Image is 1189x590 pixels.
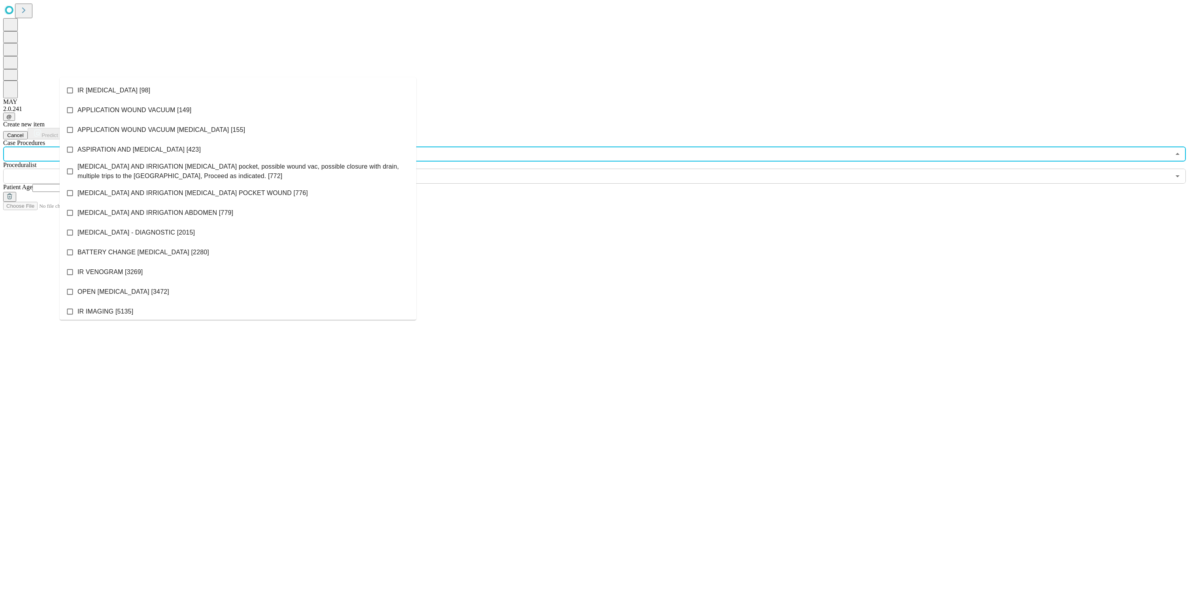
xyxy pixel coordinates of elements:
[77,307,133,316] span: IR IMAGING [5135]
[77,145,201,154] span: ASPIRATION AND [MEDICAL_DATA] [423]
[42,132,58,138] span: Predict
[77,287,169,297] span: OPEN [MEDICAL_DATA] [3472]
[3,113,15,121] button: @
[3,105,1186,113] div: 2.0.241
[3,98,1186,105] div: MAY
[77,105,191,115] span: APPLICATION WOUND VACUUM [149]
[77,162,410,181] span: [MEDICAL_DATA] AND IRRIGATION [MEDICAL_DATA] pocket, possible wound vac, possible closure with dr...
[6,114,12,120] span: @
[77,188,308,198] span: [MEDICAL_DATA] AND IRRIGATION [MEDICAL_DATA] POCKET WOUND [776]
[3,131,28,139] button: Cancel
[77,267,143,277] span: IR VENOGRAM [3269]
[7,132,24,138] span: Cancel
[3,139,45,146] span: Scheduled Procedure
[77,125,245,135] span: APPLICATION WOUND VACUUM [MEDICAL_DATA] [155]
[77,86,150,95] span: IR [MEDICAL_DATA] [98]
[1172,171,1183,182] button: Open
[28,128,64,139] button: Predict
[77,208,233,218] span: [MEDICAL_DATA] AND IRRIGATION ABDOMEN [779]
[3,121,45,128] span: Create new item
[1172,148,1183,160] button: Close
[77,228,195,237] span: [MEDICAL_DATA] - DIAGNOSTIC [2015]
[77,248,209,257] span: BATTERY CHANGE [MEDICAL_DATA] [2280]
[3,184,32,190] span: Patient Age
[3,162,36,168] span: Proceduralist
